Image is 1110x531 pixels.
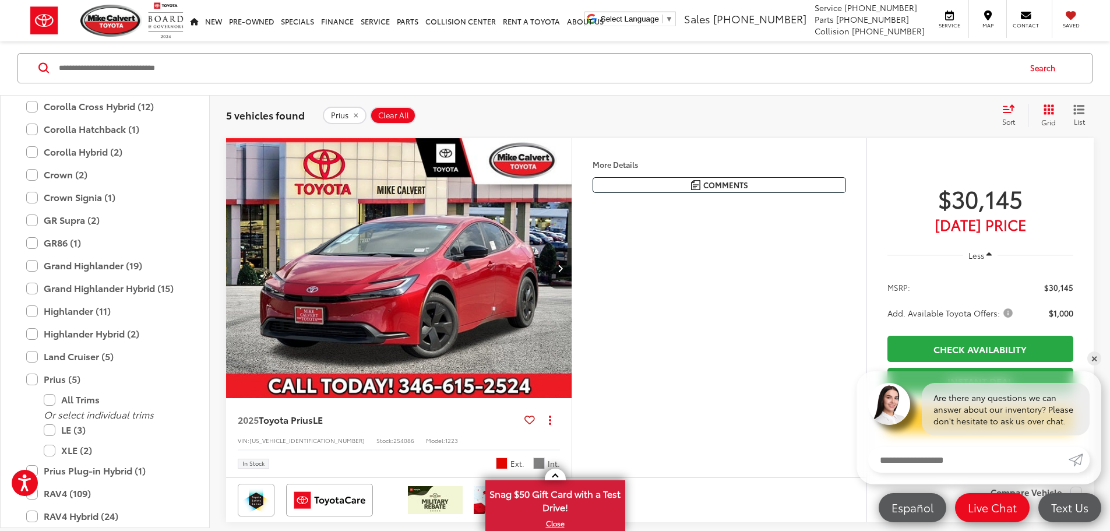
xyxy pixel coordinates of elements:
[288,486,371,514] img: ToyotaCare Mike Calvert Toyota Houston TX
[44,408,154,421] i: Or select individual trims
[815,13,834,25] span: Parts
[1019,54,1072,83] button: Search
[868,383,910,425] img: Agent profile photo
[408,486,463,514] img: /static/brand-toyota/National_Assets/toyota-military-rebate.jpeg?height=48
[378,111,409,120] span: Clear All
[887,184,1073,213] span: $30,145
[26,210,184,231] label: GR Supra (2)
[426,436,445,445] span: Model:
[887,336,1073,362] a: Check Availability
[955,493,1030,522] a: Live Chat
[26,347,184,367] label: Land Cruiser (5)
[331,111,348,120] span: Prius
[815,2,842,13] span: Service
[962,500,1023,515] span: Live Chat
[238,413,520,426] a: 2025Toyota PriusLE
[26,461,184,481] label: Prius Plug-in Hybrid (1)
[26,97,184,117] label: Corolla Cross Hybrid (12)
[26,256,184,276] label: Grand Highlander (19)
[26,279,184,299] label: Grand Highlander Hybrid (15)
[225,138,573,398] a: 2025 Toyota Prius LE FWD2025 Toyota Prius LE FWD2025 Toyota Prius LE FWD2025 Toyota Prius LE FWD
[474,486,528,514] img: /static/brand-toyota/National_Assets/toyota-college-grad.jpeg?height=48
[593,177,846,193] button: Comments
[549,415,551,424] span: dropdown dots
[868,447,1069,473] input: Enter your message
[1058,22,1084,29] span: Saved
[44,441,184,461] label: XLE (2)
[879,493,946,522] a: Español
[26,324,184,344] label: Highlander Hybrid (2)
[887,282,910,293] span: MSRP:
[533,458,545,469] span: Lt. Gray
[26,484,184,504] label: RAV4 (109)
[225,138,573,399] img: 2025 Toyota Prius LE FWD
[376,436,393,445] span: Stock:
[975,22,1000,29] span: Map
[44,420,184,441] label: LE (3)
[238,413,259,426] span: 2025
[887,368,1073,394] a: Instant Deal
[496,458,508,469] span: Supersonic Red
[1002,117,1015,126] span: Sort
[922,383,1090,435] div: Are there any questions we can answer about our inventory? Please don't hesitate to ask us over c...
[601,15,659,23] span: Select Language
[370,107,416,124] button: Clear All
[1038,493,1101,522] a: Text Us
[996,104,1028,127] button: Select sort value
[684,11,710,26] span: Sales
[1069,447,1090,473] a: Submit
[887,307,1015,319] span: Add. Available Toyota Offers:
[1013,22,1039,29] span: Contact
[26,233,184,254] label: GR86 (1)
[238,436,249,445] span: VIN:
[540,410,560,430] button: Actions
[323,107,367,124] button: remove Prius
[80,5,142,37] img: Mike Calvert Toyota
[691,180,700,190] img: Comments
[963,245,998,266] button: Less
[26,165,184,185] label: Crown (2)
[226,108,305,122] span: 5 vehicles found
[26,188,184,208] label: Crown Signia (1)
[58,54,1019,82] input: Search by Make, Model, or Keyword
[242,460,265,466] span: In Stock
[593,160,846,168] h4: More Details
[26,301,184,322] label: Highlander (11)
[445,436,458,445] span: 1223
[26,142,184,163] label: Corolla Hybrid (2)
[26,119,184,140] label: Corolla Hatchback (1)
[886,500,939,515] span: Español
[26,507,184,527] label: RAV4 Hybrid (24)
[968,250,984,261] span: Less
[548,248,572,289] button: Next image
[1073,117,1085,126] span: List
[991,487,1082,498] label: Compare Vehicle
[936,22,963,29] span: Service
[1041,117,1056,127] span: Grid
[313,413,323,426] span: LE
[1028,104,1065,127] button: Grid View
[1065,104,1094,127] button: List View
[665,15,673,23] span: ▼
[548,458,560,469] span: Int.
[487,481,624,517] span: Snag $50 Gift Card with a Test Drive!
[815,25,850,37] span: Collision
[836,13,909,25] span: [PHONE_NUMBER]
[225,138,573,398] div: 2025 Toyota Prius LE 0
[259,413,313,426] span: Toyota Prius
[887,307,1017,319] button: Add. Available Toyota Offers:
[852,25,925,37] span: [PHONE_NUMBER]
[249,436,365,445] span: [US_VEHICLE_IDENTIFICATION_NUMBER]
[44,390,184,410] label: All Trims
[240,486,272,514] img: Toyota Safety Sense Mike Calvert Toyota Houston TX
[1049,307,1073,319] span: $1,000
[26,370,184,390] label: Prius (5)
[844,2,917,13] span: [PHONE_NUMBER]
[393,436,414,445] span: 254086
[601,15,673,23] a: Select Language​
[510,458,524,469] span: Ext.
[1045,500,1094,515] span: Text Us
[887,219,1073,230] span: [DATE] PRICE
